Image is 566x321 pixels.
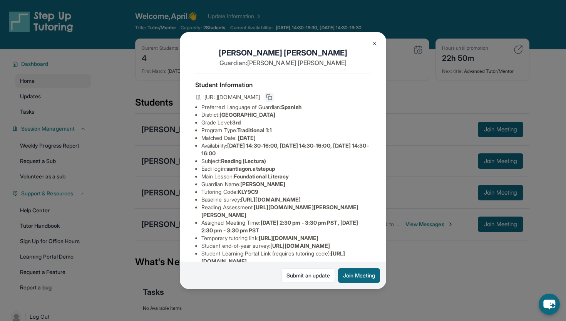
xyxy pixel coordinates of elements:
img: Close Icon [372,40,378,47]
li: Assigned Meeting Time : [201,219,371,234]
h1: [PERSON_NAME] [PERSON_NAME] [195,47,371,58]
li: Main Lesson : [201,173,371,180]
button: Copy link [265,92,274,102]
span: [DATE] 2:30 pm - 3:30 pm PST, [DATE] 2:30 pm - 3:30 pm PST [201,219,358,234]
li: Preferred Language of Guardian: [201,103,371,111]
span: [URL][DOMAIN_NAME] [241,196,301,203]
span: [DATE] 14:30-16:00, [DATE] 14:30-16:00, [DATE] 14:30-16:00 [201,142,369,156]
li: Program Type: [201,126,371,134]
li: Student end-of-year survey : [201,242,371,250]
span: Spanish [281,104,301,110]
li: Subject : [201,157,371,165]
span: [DATE] [238,134,256,141]
span: [PERSON_NAME] [240,181,285,187]
span: Foundational Literacy [234,173,289,180]
li: Baseline survey : [201,196,371,203]
li: Eedi login : [201,165,371,173]
button: Join Meeting [338,268,380,283]
li: District: [201,111,371,119]
li: Grade Level: [201,119,371,126]
span: Traditional 1:1 [237,127,272,133]
span: [URL][DOMAIN_NAME] [270,242,330,249]
li: Tutoring Code : [201,188,371,196]
span: [GEOGRAPHIC_DATA] [219,111,275,118]
button: chat-button [539,294,560,315]
span: [URL][DOMAIN_NAME] [259,235,318,241]
li: Availability: [201,142,371,157]
p: Guardian: [PERSON_NAME] [PERSON_NAME] [195,58,371,67]
span: KLY9C9 [238,188,258,195]
li: Guardian Name : [201,180,371,188]
h4: Student Information [195,80,371,89]
span: 3rd [232,119,241,126]
li: Student Learning Portal Link (requires tutoring code) : [201,250,371,265]
a: Submit an update [281,268,335,283]
li: Reading Assessment : [201,203,371,219]
span: santiagon.atstepup [226,165,275,172]
li: Matched Date: [201,134,371,142]
li: Temporary tutoring link : [201,234,371,242]
span: [URL][DOMAIN_NAME] [204,93,260,101]
span: [URL][DOMAIN_NAME][PERSON_NAME][PERSON_NAME] [201,204,359,218]
span: Reading (Lectura) [221,158,266,164]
